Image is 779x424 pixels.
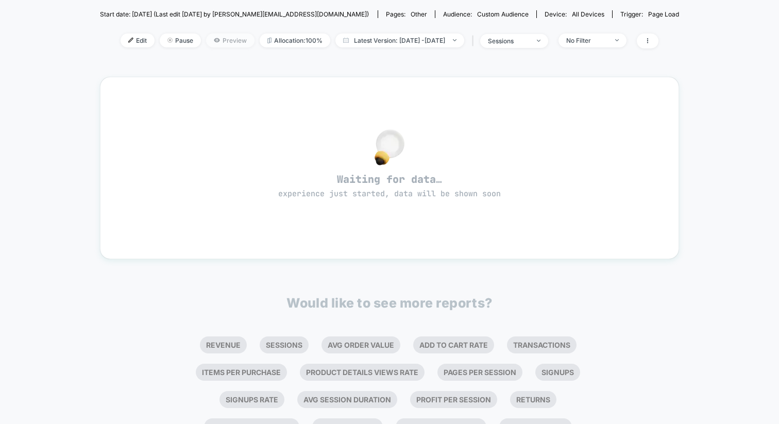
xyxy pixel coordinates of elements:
[469,33,480,48] span: |
[453,39,456,41] img: end
[572,10,604,18] span: all devices
[343,38,349,43] img: calendar
[206,33,255,47] span: Preview
[300,364,425,381] li: Product Details Views Rate
[620,10,679,18] div: Trigger:
[510,391,556,408] li: Returns
[410,391,497,408] li: Profit Per Session
[286,295,493,311] p: Would like to see more reports?
[507,336,577,353] li: Transactions
[411,10,427,18] span: other
[648,10,679,18] span: Page Load
[335,33,464,47] span: Latest Version: [DATE] - [DATE]
[219,391,284,408] li: Signups Rate
[535,364,580,381] li: Signups
[196,364,287,381] li: Items Per Purchase
[437,364,522,381] li: Pages Per Session
[536,10,612,18] span: Device:
[477,10,529,18] span: Custom Audience
[118,173,661,199] span: Waiting for data…
[375,129,404,165] img: no_data
[160,33,201,47] span: Pause
[128,38,133,43] img: edit
[537,40,540,42] img: end
[100,10,369,18] span: Start date: [DATE] (Last edit [DATE] by [PERSON_NAME][EMAIL_ADDRESS][DOMAIN_NAME])
[167,38,173,43] img: end
[488,37,529,45] div: sessions
[615,39,619,41] img: end
[278,189,501,199] span: experience just started, data will be shown soon
[260,336,309,353] li: Sessions
[386,10,427,18] div: Pages:
[413,336,494,353] li: Add To Cart Rate
[121,33,155,47] span: Edit
[267,38,272,43] img: rebalance
[260,33,330,47] span: Allocation: 100%
[566,37,607,44] div: No Filter
[297,391,397,408] li: Avg Session Duration
[321,336,400,353] li: Avg Order Value
[200,336,247,353] li: Revenue
[443,10,529,18] div: Audience:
